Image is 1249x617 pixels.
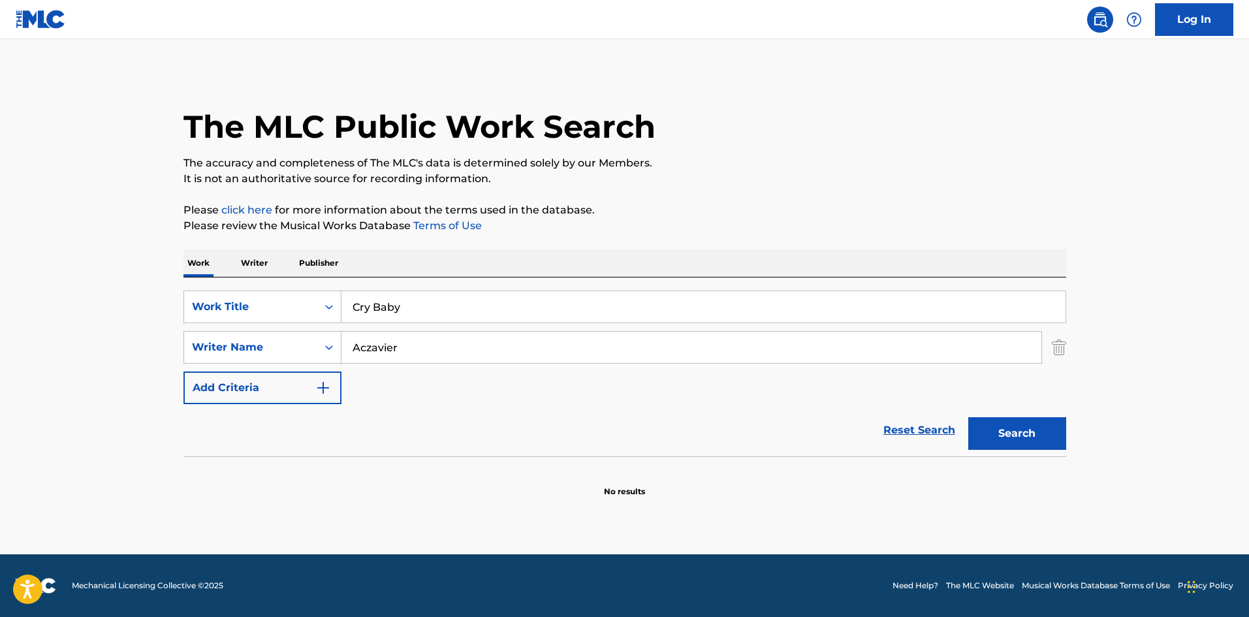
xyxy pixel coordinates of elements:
a: The MLC Website [946,580,1014,592]
a: Log In [1155,3,1233,36]
div: Writer Name [192,340,309,355]
img: MLC Logo [16,10,66,29]
a: Need Help? [893,580,938,592]
img: search [1092,12,1108,27]
a: click here [221,204,272,216]
p: No results [604,470,645,498]
button: Search [968,417,1066,450]
p: It is not an authoritative source for recording information. [183,171,1066,187]
img: help [1126,12,1142,27]
img: Delete Criterion [1052,331,1066,364]
div: Drag [1188,567,1195,607]
img: 9d2ae6d4665cec9f34b9.svg [315,380,331,396]
h1: The MLC Public Work Search [183,107,656,146]
p: Publisher [295,249,342,277]
p: Writer [237,249,272,277]
img: logo [16,578,56,593]
a: Terms of Use [411,219,482,232]
a: Reset Search [877,416,962,445]
div: Help [1121,7,1147,33]
form: Search Form [183,291,1066,456]
iframe: Chat Widget [1184,554,1249,617]
p: Please for more information about the terms used in the database. [183,202,1066,218]
p: The accuracy and completeness of The MLC's data is determined solely by our Members. [183,155,1066,171]
a: Public Search [1087,7,1113,33]
div: Work Title [192,299,309,315]
span: Mechanical Licensing Collective © 2025 [72,580,223,592]
p: Work [183,249,213,277]
a: Musical Works Database Terms of Use [1022,580,1170,592]
a: Privacy Policy [1178,580,1233,592]
p: Please review the Musical Works Database [183,218,1066,234]
button: Add Criteria [183,372,341,404]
